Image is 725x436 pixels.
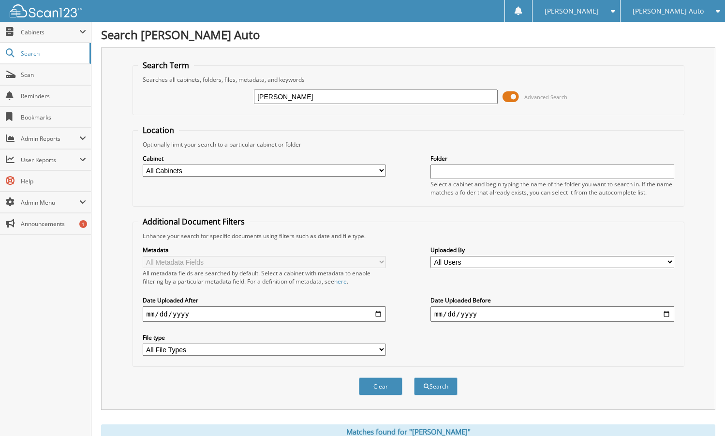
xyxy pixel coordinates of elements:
[138,232,679,240] div: Enhance your search for specific documents using filters such as date and file type.
[545,8,599,14] span: [PERSON_NAME]
[359,377,402,395] button: Clear
[430,246,674,254] label: Uploaded By
[21,113,86,121] span: Bookmarks
[143,296,386,304] label: Date Uploaded After
[143,306,386,322] input: start
[633,8,704,14] span: [PERSON_NAME] Auto
[21,49,85,58] span: Search
[430,180,674,196] div: Select a cabinet and begin typing the name of the folder you want to search in. If the name match...
[138,125,179,135] legend: Location
[430,296,674,304] label: Date Uploaded Before
[138,75,679,84] div: Searches all cabinets, folders, files, metadata, and keywords
[21,71,86,79] span: Scan
[101,27,715,43] h1: Search [PERSON_NAME] Auto
[21,198,79,207] span: Admin Menu
[10,4,82,17] img: scan123-logo-white.svg
[21,28,79,36] span: Cabinets
[414,377,458,395] button: Search
[143,269,386,286] div: All metadata fields are searched by default. Select a cabinet with metadata to enable filtering b...
[430,306,674,322] input: end
[138,60,194,71] legend: Search Term
[524,93,567,101] span: Advanced Search
[138,216,250,227] legend: Additional Document Filters
[79,220,87,228] div: 1
[138,140,679,149] div: Optionally limit your search to a particular cabinet or folder
[21,92,86,100] span: Reminders
[21,135,79,143] span: Admin Reports
[21,156,79,164] span: User Reports
[143,246,386,254] label: Metadata
[143,333,386,342] label: File type
[430,154,674,163] label: Folder
[21,177,86,185] span: Help
[21,220,86,228] span: Announcements
[334,277,347,286] a: here
[143,154,386,163] label: Cabinet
